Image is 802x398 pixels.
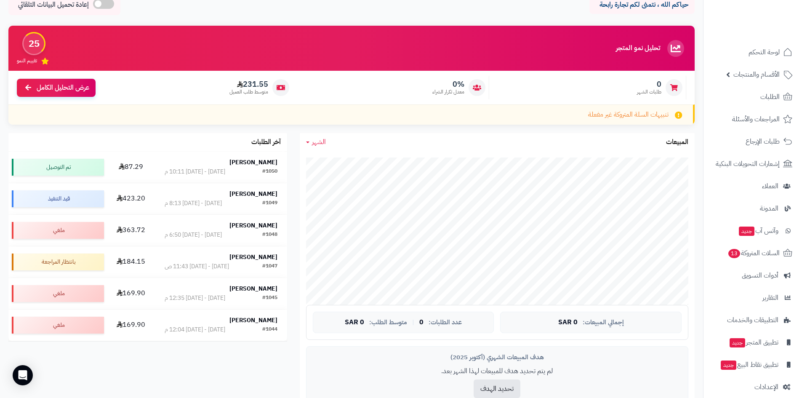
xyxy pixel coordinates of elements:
span: جديد [739,227,754,236]
button: تحديد الهدف [474,379,520,398]
span: المدونة [760,203,778,214]
span: العملاء [762,180,778,192]
div: ملغي [12,222,104,239]
strong: [PERSON_NAME] [229,158,277,167]
span: 0 SAR [345,319,364,326]
div: ملغي [12,285,104,302]
div: #1044 [262,326,277,334]
span: الطلبات [760,91,780,103]
span: 231.55 [229,80,268,89]
span: 0% [432,80,464,89]
span: التقارير [762,292,778,304]
div: هدف المبيعات الشهري (أكتوبر 2025) [313,353,682,362]
span: تنبيهات السلة المتروكة غير مفعلة [588,110,669,120]
div: Open Intercom Messenger [13,365,33,385]
span: 13 [728,249,741,259]
strong: [PERSON_NAME] [229,284,277,293]
a: الشهر [306,137,326,147]
span: طلبات الشهر [637,88,661,96]
span: جديد [721,361,736,370]
div: #1045 [262,294,277,302]
div: تم التوصيل [12,159,104,176]
td: 169.90 [107,278,155,309]
strong: [PERSON_NAME] [229,221,277,230]
span: جديد [730,338,745,347]
div: بانتظار المراجعة [12,254,104,270]
h3: المبيعات [666,139,688,146]
span: معدل تكرار الشراء [432,88,464,96]
a: السلات المتروكة13 [709,243,797,263]
td: 169.90 [107,310,155,341]
a: طلبات الإرجاع [709,131,797,152]
span: لوحة التحكم [749,46,780,58]
td: 87.29 [107,152,155,183]
a: أدوات التسويق [709,265,797,286]
td: 423.20 [107,183,155,214]
span: الأقسام والمنتجات [733,69,780,80]
td: 363.72 [107,215,155,246]
span: متوسط الطلب: [369,319,407,326]
a: التقارير [709,288,797,308]
h3: تحليل نمو المتجر [616,45,660,52]
span: 0 [637,80,661,89]
div: #1049 [262,199,277,208]
div: #1048 [262,231,277,239]
div: [DATE] - [DATE] 10:11 م [165,168,225,176]
div: [DATE] - [DATE] 12:35 م [165,294,225,302]
img: logo-2.png [745,19,794,36]
div: قيد التنفيذ [12,190,104,207]
div: #1050 [262,168,277,176]
strong: [PERSON_NAME] [229,253,277,262]
span: متوسط طلب العميل [229,88,268,96]
a: التطبيقات والخدمات [709,310,797,330]
span: المراجعات والأسئلة [732,113,780,125]
a: لوحة التحكم [709,42,797,62]
a: المدونة [709,198,797,219]
span: السلات المتروكة [727,247,780,259]
span: الإعدادات [754,381,778,393]
h3: آخر الطلبات [251,139,281,146]
strong: [PERSON_NAME] [229,190,277,198]
a: المراجعات والأسئلة [709,109,797,129]
span: أدوات التسويق [742,270,778,281]
div: [DATE] - [DATE] 8:13 م [165,199,222,208]
div: [DATE] - [DATE] 12:04 م [165,326,225,334]
a: العملاء [709,176,797,196]
span: عدد الطلبات: [429,319,462,326]
td: 184.15 [107,246,155,278]
span: إشعارات التحويلات البنكية [716,158,780,170]
a: إشعارات التحويلات البنكية [709,154,797,174]
span: إجمالي المبيعات: [583,319,624,326]
a: تطبيق نقاط البيعجديد [709,355,797,375]
div: [DATE] - [DATE] 11:43 ص [165,262,229,271]
span: الشهر [312,137,326,147]
div: [DATE] - [DATE] 6:50 م [165,231,222,239]
span: عرض التحليل الكامل [37,83,89,93]
span: التطبيقات والخدمات [727,314,778,326]
span: وآتس آب [738,225,778,237]
a: الإعدادات [709,377,797,397]
strong: [PERSON_NAME] [229,316,277,325]
div: ملغي [12,317,104,334]
span: تقييم النمو [17,57,37,64]
span: تطبيق نقاط البيع [720,359,778,371]
span: 0 [419,319,424,326]
span: | [412,319,414,326]
a: عرض التحليل الكامل [17,79,96,97]
a: تطبيق المتجرجديد [709,332,797,353]
p: لم يتم تحديد هدف للمبيعات لهذا الشهر بعد. [313,366,682,376]
span: طلبات الإرجاع [746,136,780,147]
a: وآتس آبجديد [709,221,797,241]
span: 0 SAR [558,319,578,326]
div: #1047 [262,262,277,271]
span: تطبيق المتجر [729,337,778,348]
a: الطلبات [709,87,797,107]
